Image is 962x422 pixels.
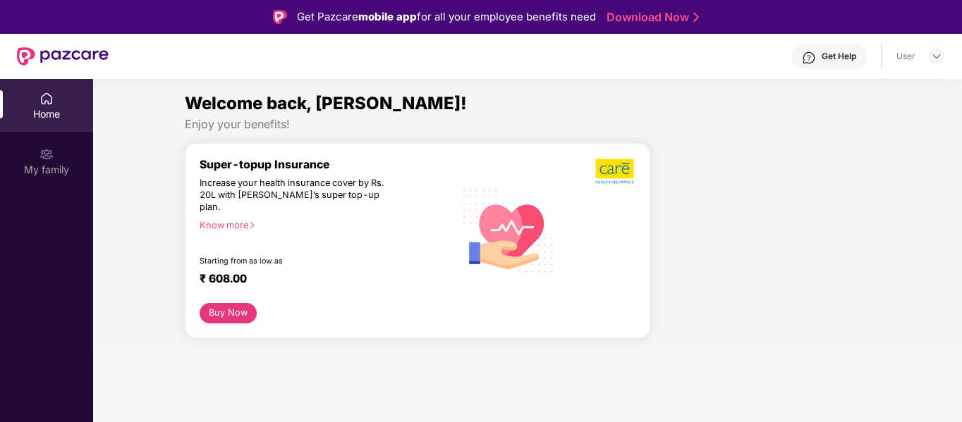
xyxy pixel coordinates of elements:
img: svg+xml;base64,PHN2ZyBpZD0iRHJvcGRvd24tMzJ4MzIiIHhtbG5zPSJodHRwOi8vd3d3LnczLm9yZy8yMDAwL3N2ZyIgd2... [931,51,942,62]
div: Get Pazcare for all your employee benefits need [297,8,596,25]
div: User [896,51,915,62]
a: Download Now [607,10,695,25]
img: svg+xml;base64,PHN2ZyB4bWxucz0iaHR0cDovL3d3dy53My5vcmcvMjAwMC9zdmciIHhtbG5zOnhsaW5rPSJodHRwOi8vd3... [454,175,564,285]
button: Buy Now [200,303,257,323]
div: Starting from as low as [200,256,394,266]
div: Enjoy your benefits! [185,117,870,132]
img: b5dec4f62d2307b9de63beb79f102df3.png [595,158,635,185]
div: Get Help [822,51,856,62]
img: svg+xml;base64,PHN2ZyBpZD0iSGVscC0zMngzMiIgeG1sbnM9Imh0dHA6Ly93d3cudzMub3JnLzIwMDAvc3ZnIiB3aWR0aD... [802,51,816,65]
div: ₹ 608.00 [200,272,440,289]
div: Know more [200,220,446,230]
div: Super-topup Insurance [200,158,454,171]
div: Increase your health insurance cover by Rs. 20L with [PERSON_NAME]’s super top-up plan. [200,178,393,213]
img: New Pazcare Logo [17,47,109,66]
img: svg+xml;base64,PHN2ZyB3aWR0aD0iMjAiIGhlaWdodD0iMjAiIHZpZXdCb3g9IjAgMCAyMCAyMCIgZmlsbD0ibm9uZSIgeG... [39,147,54,161]
strong: mobile app [358,10,417,23]
img: Stroke [693,10,699,25]
span: right [248,221,256,229]
span: Welcome back, [PERSON_NAME]! [185,93,467,113]
img: Logo [273,10,287,24]
img: svg+xml;base64,PHN2ZyBpZD0iSG9tZSIgeG1sbnM9Imh0dHA6Ly93d3cudzMub3JnLzIwMDAvc3ZnIiB3aWR0aD0iMjAiIG... [39,92,54,106]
